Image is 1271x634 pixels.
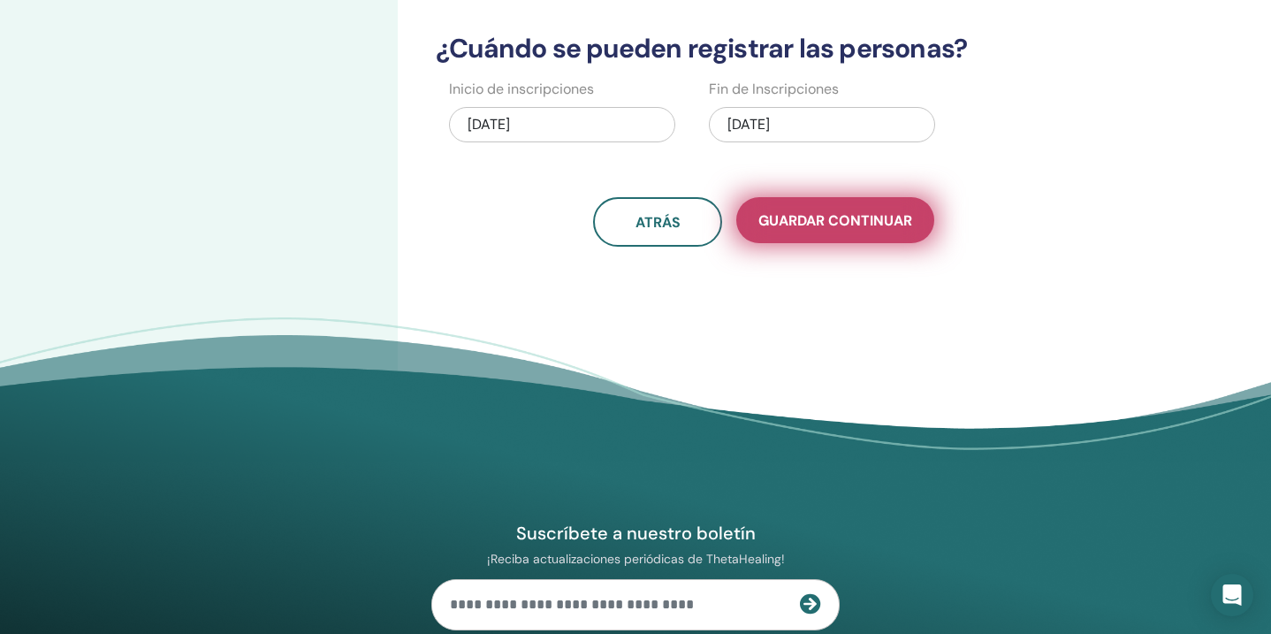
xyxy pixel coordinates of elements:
[593,197,722,247] button: atrás
[709,79,839,100] label: Fin de Inscripciones
[431,522,840,545] h4: Suscríbete a nuestro boletín
[736,197,934,243] button: Guardar Continuar
[635,213,681,232] span: atrás
[431,551,840,567] p: ¡Reciba actualizaciones periódicas de ThetaHealing!
[1211,574,1253,616] div: Open Intercom Messenger
[709,107,935,142] div: [DATE]
[449,107,675,142] div: [DATE]
[449,79,594,100] label: Inicio de inscripciones
[425,33,1103,65] h3: ¿Cuándo se pueden registrar las personas?
[758,211,912,230] span: Guardar Continuar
